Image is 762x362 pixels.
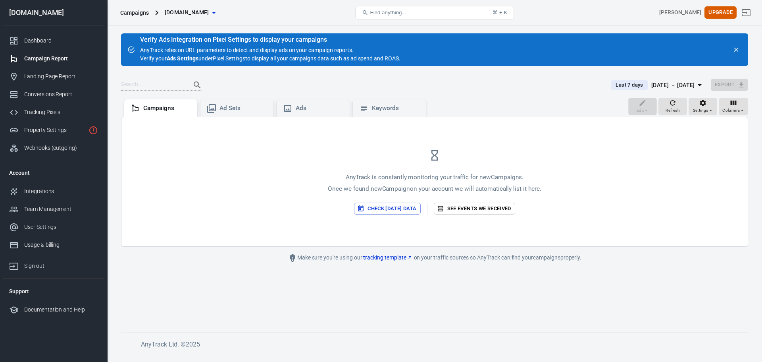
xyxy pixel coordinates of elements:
[3,163,104,182] li: Account
[3,9,104,16] div: [DOMAIN_NAME]
[24,187,98,196] div: Integrations
[89,126,98,135] svg: Property is not installed yet
[24,126,85,134] div: Property Settings
[3,254,104,275] a: Sign out
[3,68,104,85] a: Landing Page Report
[363,254,412,262] a: tracking template
[140,37,400,63] div: AnyTrack relies on URL parameters to detect and display ads on your campaign reports. Verify your...
[24,37,98,45] div: Dashboard
[704,6,737,19] button: Upgrade
[3,182,104,200] a: Integrations
[24,223,98,231] div: User Settings
[188,75,207,95] button: Search
[213,54,245,63] a: Pixel Settings
[3,139,104,157] a: Webhooks (outgoing)
[24,90,98,99] div: Conversions Report
[24,144,98,152] div: Webhooks (outgoing)
[141,339,736,349] h6: AnyTrack Ltd. © 2025
[3,32,104,50] a: Dashboard
[328,185,541,193] p: Once we found new Campaign on your account we will automatically list it here.
[612,81,646,89] span: Last 7 days
[651,80,695,90] div: [DATE] － [DATE]
[143,104,191,112] div: Campaigns
[719,98,748,115] button: Columns
[140,36,400,44] div: Verify Ads Integration on Pixel Settings to display your campaigns
[658,98,687,115] button: Refresh
[493,10,507,15] div: ⌘ + K
[24,241,98,249] div: Usage & billing
[666,107,680,114] span: Refresh
[219,104,267,112] div: Ad Sets
[3,50,104,68] a: Campaign Report
[604,79,710,92] button: Last 7 days[DATE] － [DATE]
[24,72,98,81] div: Landing Page Report
[737,3,756,22] a: Sign out
[3,103,104,121] a: Tracking Pixels
[434,203,515,215] a: See events we received
[121,80,185,90] input: Search...
[256,253,613,263] div: Make sure you're using our on your traffic sources so AnyTrack can find your campaigns properly.
[689,98,717,115] button: Settings
[735,323,754,342] iframe: Intercom live chat
[354,203,420,215] button: Check [DATE] data
[120,9,149,17] div: Campaigns
[372,104,419,112] div: Keywords
[722,107,740,114] span: Columns
[370,10,406,15] span: Find anything...
[328,173,541,182] p: AnyTrack is constantly monitoring your traffic for new Campaigns .
[24,108,98,116] div: Tracking Pixels
[3,200,104,218] a: Team Management
[355,6,514,19] button: Find anything...⌘ + K
[24,306,98,314] div: Documentation and Help
[3,218,104,236] a: User Settings
[165,8,209,17] span: bluffbet.com
[3,236,104,254] a: Usage & billing
[167,55,199,62] strong: Ads Settings
[24,205,98,213] div: Team Management
[3,121,104,139] a: Property Settings
[162,5,219,20] button: [DOMAIN_NAME]
[24,54,98,63] div: Campaign Report
[693,107,708,114] span: Settings
[296,104,343,112] div: Ads
[3,85,104,103] a: Conversions Report
[3,282,104,301] li: Support
[731,44,742,55] button: close
[659,8,701,17] div: Account id: X1bacXib
[24,262,98,270] div: Sign out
